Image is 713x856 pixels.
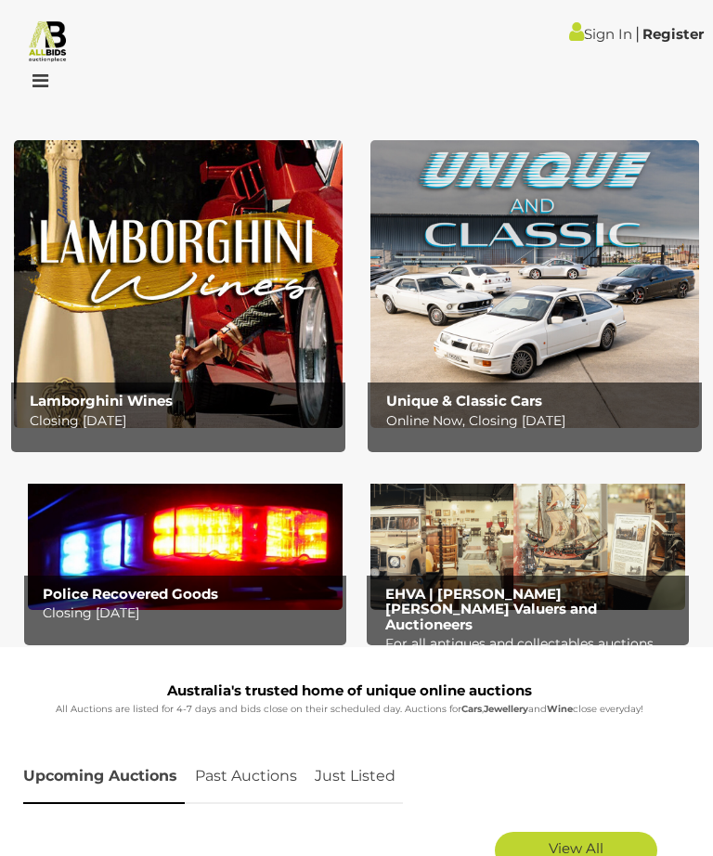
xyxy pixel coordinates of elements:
[484,703,528,715] strong: Jewellery
[23,749,185,804] a: Upcoming Auctions
[43,585,218,603] b: Police Recovered Goods
[642,25,704,43] a: Register
[370,465,685,610] img: EHVA | Evans Hastings Valuers and Auctioneers
[26,19,70,62] img: Allbids.com.au
[14,140,343,428] a: Lamborghini Wines Lamborghini Wines Closing [DATE]
[370,465,685,610] a: EHVA | Evans Hastings Valuers and Auctioneers EHVA | [PERSON_NAME] [PERSON_NAME] Valuers and Auct...
[386,409,694,433] p: Online Now, Closing [DATE]
[43,602,337,625] p: Closing [DATE]
[23,683,676,699] h1: Australia's trusted home of unique online auctions
[307,749,403,804] a: Just Listed
[28,465,343,610] a: Police Recovered Goods Police Recovered Goods Closing [DATE]
[569,25,632,43] a: Sign In
[30,409,337,433] p: Closing [DATE]
[30,392,173,409] b: Lamborghini Wines
[385,585,597,633] b: EHVA | [PERSON_NAME] [PERSON_NAME] Valuers and Auctioneers
[635,23,640,44] span: |
[370,140,699,428] a: Unique & Classic Cars Unique & Classic Cars Online Now, Closing [DATE]
[385,632,680,679] p: For all antiques and collectables auctions visit: EHVA
[23,701,676,718] p: All Auctions are listed for 4-7 days and bids close on their scheduled day. Auctions for , and cl...
[370,140,699,428] img: Unique & Classic Cars
[28,465,343,610] img: Police Recovered Goods
[386,392,542,409] b: Unique & Classic Cars
[14,140,343,428] img: Lamborghini Wines
[188,749,305,804] a: Past Auctions
[547,703,573,715] strong: Wine
[461,703,482,715] strong: Cars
